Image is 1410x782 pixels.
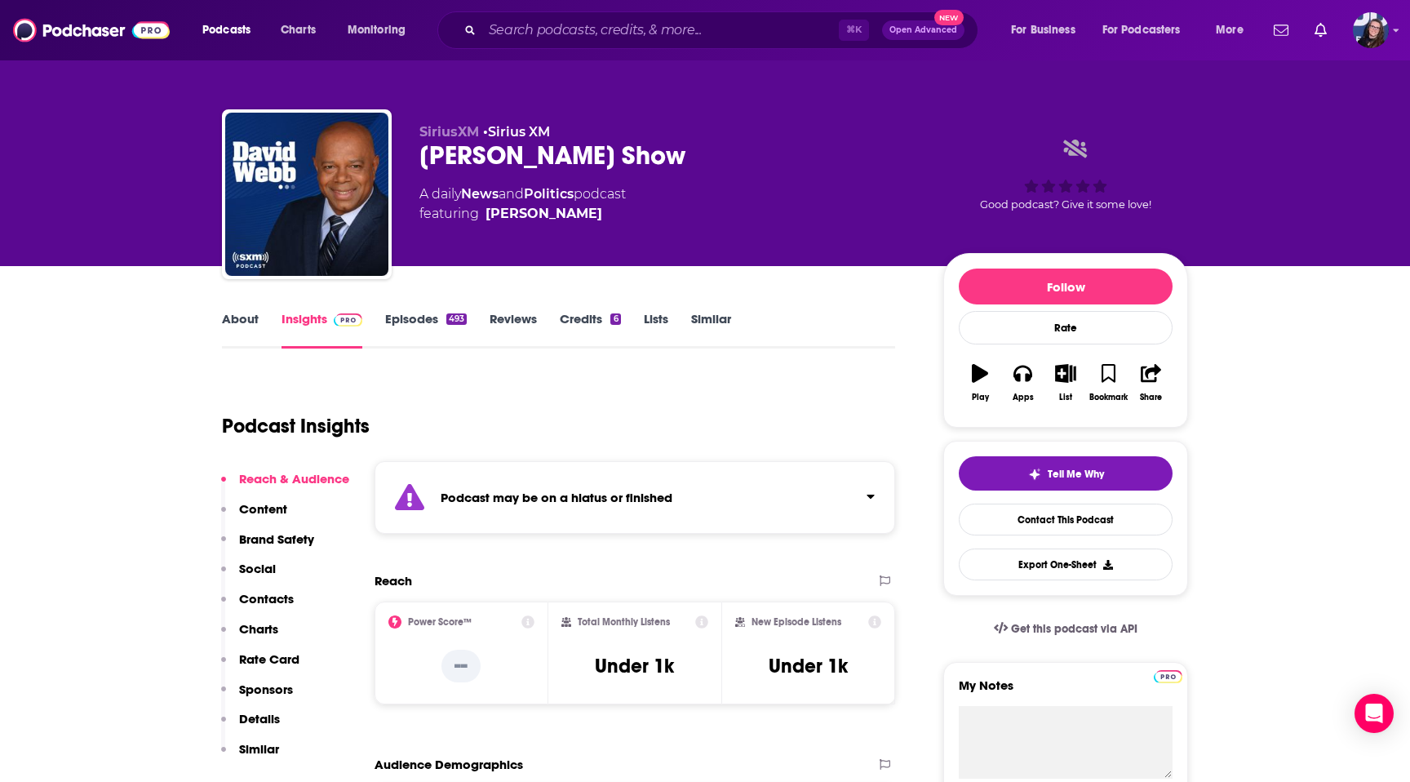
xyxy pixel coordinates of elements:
[499,186,524,202] span: and
[239,711,280,726] p: Details
[221,711,280,741] button: Details
[336,17,427,43] button: open menu
[1267,16,1295,44] a: Show notifications dropdown
[769,654,848,678] h3: Under 1k
[270,17,326,43] a: Charts
[578,616,670,628] h2: Total Monthly Listens
[441,650,481,682] p: --
[959,456,1173,491] button: tell me why sparkleTell Me Why
[1204,17,1264,43] button: open menu
[1092,17,1204,43] button: open menu
[419,204,626,224] span: featuring
[1102,19,1181,42] span: For Podcasters
[934,10,964,25] span: New
[375,573,412,589] h2: Reach
[221,621,278,651] button: Charts
[972,393,989,402] div: Play
[334,313,362,327] img: Podchaser Pro
[239,741,279,757] p: Similar
[1011,622,1137,636] span: Get this podcast via API
[959,678,1173,706] label: My Notes
[221,501,287,531] button: Content
[959,549,1173,580] button: Export One-Sheet
[488,124,550,140] a: Sirius XM
[486,204,602,224] a: David Webb
[1044,353,1087,412] button: List
[959,353,1001,412] button: Play
[222,414,370,438] h1: Podcast Insights
[482,17,839,43] input: Search podcasts, credits, & more...
[1353,12,1389,48] span: Logged in as CallieDaruk
[1154,670,1182,683] img: Podchaser Pro
[889,26,957,34] span: Open Advanced
[239,531,314,547] p: Brand Safety
[419,124,479,140] span: SiriusXM
[1001,353,1044,412] button: Apps
[1154,668,1182,683] a: Pro website
[1130,353,1173,412] button: Share
[1000,17,1096,43] button: open menu
[281,19,316,42] span: Charts
[1013,393,1034,402] div: Apps
[202,19,251,42] span: Podcasts
[1011,19,1075,42] span: For Business
[375,757,523,772] h2: Audience Demographics
[1028,468,1041,481] img: tell me why sparkle
[1059,393,1072,402] div: List
[225,113,388,276] img: David Webb Show
[1216,19,1244,42] span: More
[943,124,1188,225] div: Good podcast? Give it some love!
[221,651,299,682] button: Rate Card
[610,313,620,325] div: 6
[1308,16,1333,44] a: Show notifications dropdown
[882,20,964,40] button: Open AdvancedNew
[221,682,293,712] button: Sponsors
[221,531,314,562] button: Brand Safety
[191,17,272,43] button: open menu
[239,471,349,487] p: Reach & Audience
[221,471,349,501] button: Reach & Audience
[461,186,499,202] a: News
[1087,353,1129,412] button: Bookmark
[408,616,472,628] h2: Power Score™
[222,311,259,349] a: About
[446,313,467,325] div: 493
[524,186,574,202] a: Politics
[239,651,299,667] p: Rate Card
[239,621,278,637] p: Charts
[752,616,841,628] h2: New Episode Listens
[13,15,170,46] img: Podchaser - Follow, Share and Rate Podcasts
[959,504,1173,535] a: Contact This Podcast
[483,124,550,140] span: •
[981,609,1151,649] a: Get this podcast via API
[1355,694,1394,733] div: Open Intercom Messenger
[441,490,672,505] strong: Podcast may be on a hiatus or finished
[239,561,276,576] p: Social
[1353,12,1389,48] img: User Profile
[1140,393,1162,402] div: Share
[644,311,668,349] a: Lists
[385,311,467,349] a: Episodes493
[282,311,362,349] a: InsightsPodchaser Pro
[239,501,287,517] p: Content
[375,461,895,534] section: Click to expand status details
[1089,393,1128,402] div: Bookmark
[980,198,1151,211] span: Good podcast? Give it some love!
[959,269,1173,304] button: Follow
[490,311,537,349] a: Reviews
[221,591,294,621] button: Contacts
[419,184,626,224] div: A daily podcast
[560,311,620,349] a: Credits6
[595,654,674,678] h3: Under 1k
[1048,468,1104,481] span: Tell Me Why
[239,591,294,606] p: Contacts
[1353,12,1389,48] button: Show profile menu
[959,311,1173,344] div: Rate
[839,20,869,41] span: ⌘ K
[691,311,731,349] a: Similar
[221,561,276,591] button: Social
[348,19,406,42] span: Monitoring
[453,11,994,49] div: Search podcasts, credits, & more...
